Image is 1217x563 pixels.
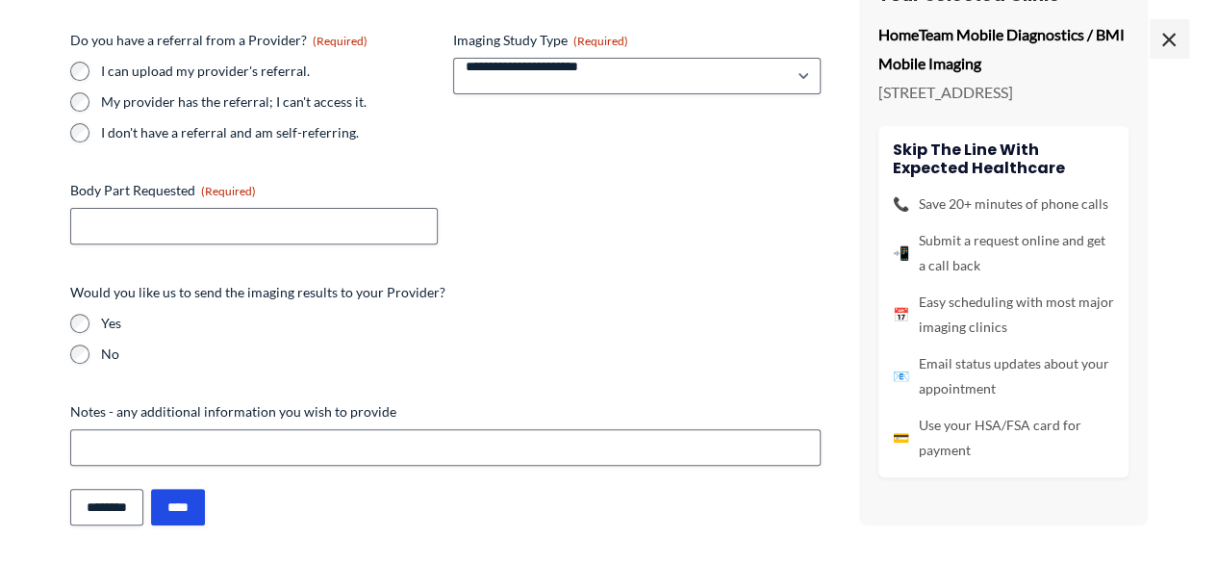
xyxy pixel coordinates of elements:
[893,302,909,327] span: 📅
[893,140,1114,176] h4: Skip the line with Expected Healthcare
[201,184,256,198] span: (Required)
[70,402,821,422] label: Notes - any additional information you wish to provide
[313,34,368,48] span: (Required)
[893,290,1114,340] li: Easy scheduling with most major imaging clinics
[878,20,1128,77] p: HomeTeam Mobile Diagnostics / BMI Mobile Imaging
[70,31,368,50] legend: Do you have a referral from a Provider?
[101,345,821,364] label: No
[893,241,909,266] span: 📲
[101,62,438,81] label: I can upload my provider's referral.
[893,228,1114,278] li: Submit a request online and get a call back
[101,314,821,333] label: Yes
[70,283,445,302] legend: Would you like us to send the imaging results to your Provider?
[893,413,1114,463] li: Use your HSA/FSA card for payment
[453,31,821,50] label: Imaging Study Type
[101,123,438,142] label: I don't have a referral and am self-referring.
[1150,19,1188,58] span: ×
[101,92,438,112] label: My provider has the referral; I can't access it.
[573,34,628,48] span: (Required)
[893,425,909,450] span: 💳
[893,364,909,389] span: 📧
[893,192,1114,217] li: Save 20+ minutes of phone calls
[878,78,1128,107] p: [STREET_ADDRESS]
[893,351,1114,401] li: Email status updates about your appointment
[893,192,909,217] span: 📞
[70,181,438,200] label: Body Part Requested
